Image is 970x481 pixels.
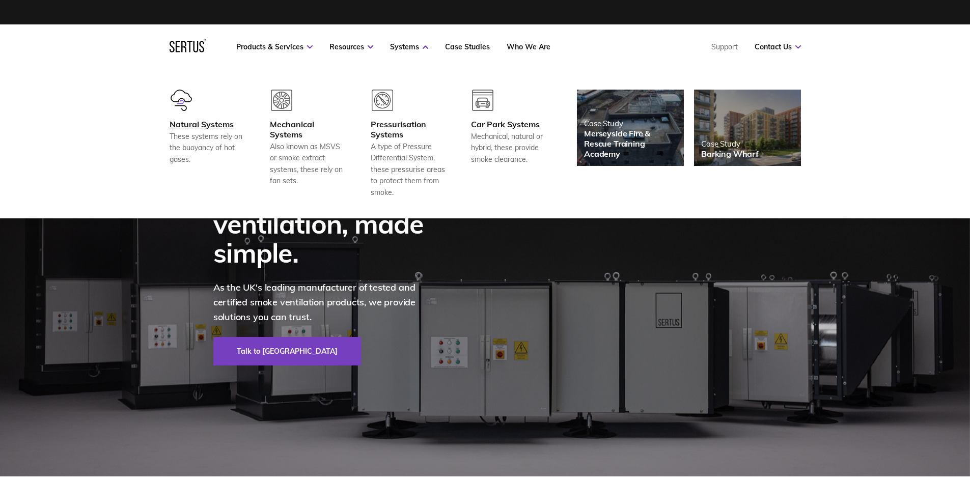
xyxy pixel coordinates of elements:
[329,42,373,51] a: Resources
[584,128,677,159] div: Merseyside Fire & Rescue Training Academy
[471,131,546,165] div: Mechanical, natural or hybrid, these provide smoke clearance.
[213,337,361,365] a: Talk to [GEOGRAPHIC_DATA]
[371,119,446,139] div: Pressurisation Systems
[170,131,245,165] div: These systems rely on the buoyancy of hot gases.
[170,119,245,129] div: Natural Systems
[171,90,192,111] img: group-601-1.svg
[371,141,446,198] div: A type of Pressure Differential System, these pressurise areas to protect them from smoke.
[390,42,428,51] a: Systems
[471,119,546,129] div: Car Park Systems
[584,119,677,128] div: Case Study
[701,149,759,159] div: Barking Wharf
[445,42,490,51] a: Case Studies
[170,90,245,198] a: Natural SystemsThese systems rely on the buoyancy of hot gases.
[577,90,684,166] a: Case StudyMerseyside Fire & Rescue Training Academy
[213,280,437,324] p: As the UK's leading manufacturer of tested and certified smoke ventilation products, we provide s...
[787,363,970,481] iframe: Chat Widget
[507,42,550,51] a: Who We Are
[213,180,437,268] div: Smoke ventilation, made simple.
[270,141,345,187] div: Also known as MSVS or smoke extract systems, these rely on fan sets.
[236,42,313,51] a: Products & Services
[371,90,446,198] a: Pressurisation SystemsA type of Pressure Differential System, these pressurise areas to protect t...
[471,90,546,198] a: Car Park SystemsMechanical, natural or hybrid, these provide smoke clearance.
[701,139,759,149] div: Case Study
[694,90,801,166] a: Case StudyBarking Wharf
[711,42,738,51] a: Support
[755,42,801,51] a: Contact Us
[270,90,345,198] a: Mechanical SystemsAlso known as MSVS or smoke extract systems, these rely on fan sets.
[270,119,345,139] div: Mechanical Systems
